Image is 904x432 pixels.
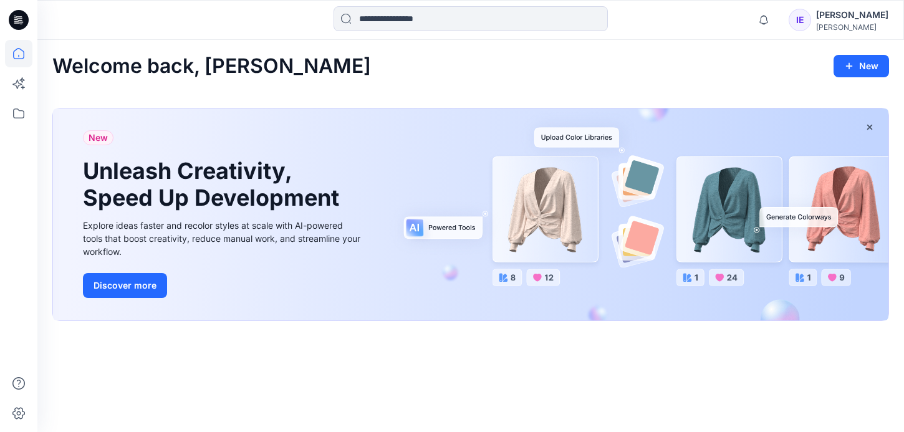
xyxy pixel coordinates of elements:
div: IE [789,9,811,31]
div: [PERSON_NAME] [816,22,888,32]
h2: Welcome back, [PERSON_NAME] [52,55,371,78]
div: [PERSON_NAME] [816,7,888,22]
button: Discover more [83,273,167,298]
span: New [89,130,108,145]
a: Discover more [83,273,363,298]
h1: Unleash Creativity, Speed Up Development [83,158,345,211]
button: New [834,55,889,77]
div: Explore ideas faster and recolor styles at scale with AI-powered tools that boost creativity, red... [83,219,363,258]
